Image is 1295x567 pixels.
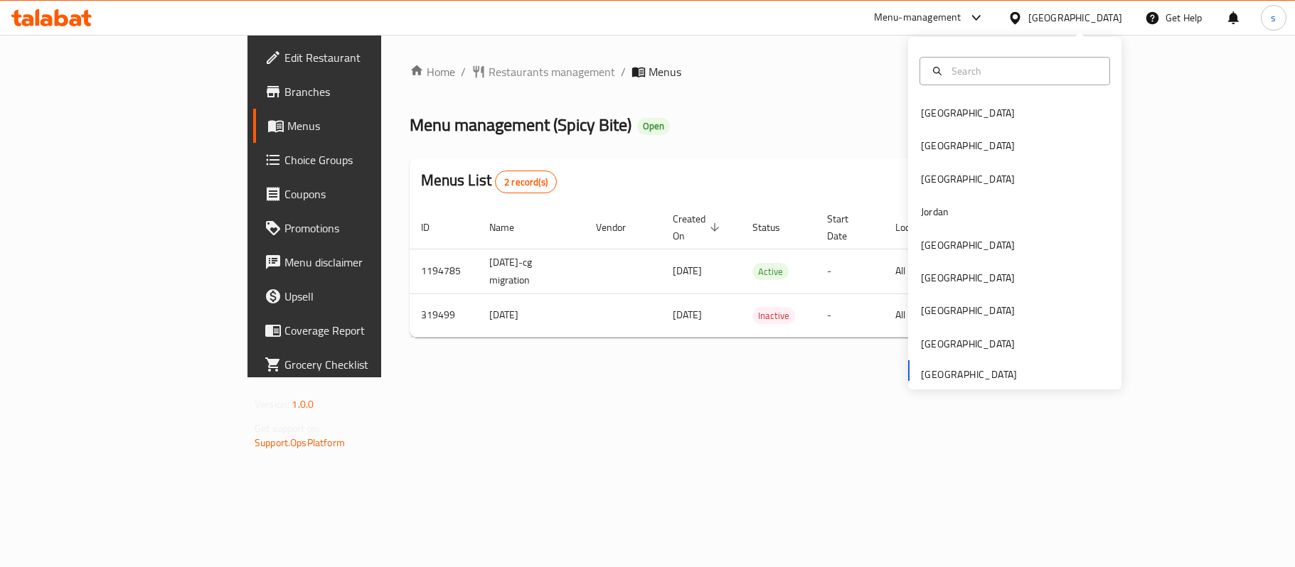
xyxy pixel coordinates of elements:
[596,219,644,236] span: Vendor
[895,219,940,236] span: Locale
[752,307,795,324] div: Inactive
[284,49,452,66] span: Edit Restaurant
[255,395,289,414] span: Version:
[284,288,452,305] span: Upsell
[673,306,702,324] span: [DATE]
[253,211,464,245] a: Promotions
[752,219,799,236] span: Status
[284,254,452,271] span: Menu disclaimer
[255,419,320,438] span: Get support on:
[253,40,464,75] a: Edit Restaurant
[637,120,670,132] span: Open
[421,219,448,236] span: ID
[253,177,464,211] a: Coupons
[410,206,1117,337] table: enhanced table
[421,170,557,193] h2: Menus List
[255,433,345,452] a: Support.OpsPlatform
[827,210,867,244] span: Start Date
[1028,10,1122,26] div: [GEOGRAPHIC_DATA]
[921,105,1015,121] div: [GEOGRAPHIC_DATA]
[410,109,631,141] span: Menu management ( Spicy Bite )
[673,261,702,280] span: [DATE]
[253,279,464,313] a: Upsell
[478,293,585,337] td: [DATE]
[649,63,681,80] span: Menus
[921,204,949,220] div: Jordan
[884,293,957,337] td: All
[253,313,464,347] a: Coverage Report
[253,347,464,382] a: Grocery Checklist
[253,245,464,279] a: Menu disclaimer
[287,117,452,134] span: Menus
[495,171,557,193] div: Total records count
[253,143,464,177] a: Choice Groups
[471,63,615,80] a: Restaurants management
[921,270,1015,286] div: [GEOGRAPHIC_DATA]
[921,171,1015,187] div: [GEOGRAPHIC_DATA]
[489,219,533,236] span: Name
[752,263,789,280] div: Active
[673,210,724,244] span: Created On
[874,9,961,26] div: Menu-management
[637,118,670,135] div: Open
[489,63,615,80] span: Restaurants management
[410,63,1019,80] nav: breadcrumb
[921,138,1015,153] div: [GEOGRAPHIC_DATA]
[284,185,452,202] span: Coupons
[253,75,464,109] a: Branches
[292,395,314,414] span: 1.0.0
[284,151,452,168] span: Choice Groups
[478,249,585,293] td: [DATE]-cg migration
[496,175,556,189] span: 2 record(s)
[752,264,789,280] span: Active
[946,63,1101,79] input: Search
[284,83,452,100] span: Branches
[921,303,1015,318] div: [GEOGRAPHIC_DATA]
[752,308,795,324] span: Inactive
[816,293,884,337] td: -
[816,249,884,293] td: -
[884,249,957,293] td: All
[284,322,452,339] span: Coverage Report
[1271,10,1276,26] span: s
[621,63,626,80] li: /
[253,109,464,143] a: Menus
[921,336,1015,352] div: [GEOGRAPHIC_DATA]
[921,237,1015,253] div: [GEOGRAPHIC_DATA]
[284,220,452,237] span: Promotions
[284,356,452,373] span: Grocery Checklist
